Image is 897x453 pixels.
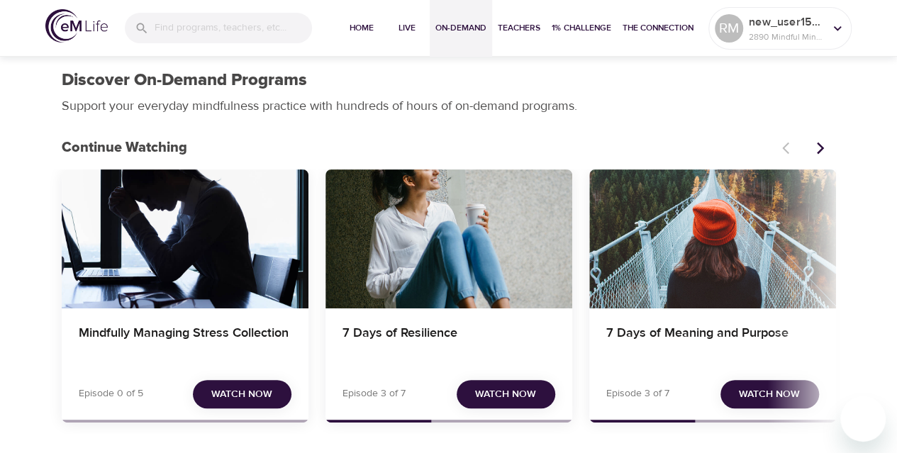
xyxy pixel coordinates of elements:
[552,21,611,35] span: 1% Challenge
[62,169,308,308] button: Mindfully Managing Stress Collection
[62,70,307,91] h1: Discover On-Demand Programs
[435,21,486,35] span: On-Demand
[325,169,572,308] button: 7 Days of Resilience
[749,30,824,43] p: 2890 Mindful Minutes
[193,380,291,409] button: Watch Now
[155,13,312,43] input: Find programs, teachers, etc...
[342,325,555,359] h4: 7 Days of Resilience
[739,386,800,403] span: Watch Now
[45,9,108,43] img: logo
[840,396,886,442] iframe: Button to launch messaging window
[390,21,424,35] span: Live
[589,169,836,308] button: 7 Days of Meaning and Purpose
[805,133,836,164] button: Next items
[211,386,272,403] span: Watch Now
[457,380,555,409] button: Watch Now
[623,21,693,35] span: The Connection
[62,140,774,156] h3: Continue Watching
[715,14,743,43] div: RM
[606,386,669,401] p: Episode 3 of 7
[79,325,291,359] h4: Mindfully Managing Stress Collection
[749,13,824,30] p: new_user1566398461
[79,386,143,401] p: Episode 0 of 5
[342,386,406,401] p: Episode 3 of 7
[720,380,819,409] button: Watch Now
[606,325,819,359] h4: 7 Days of Meaning and Purpose
[62,96,594,116] p: Support your everyday mindfulness practice with hundreds of hours of on-demand programs.
[475,386,536,403] span: Watch Now
[345,21,379,35] span: Home
[498,21,540,35] span: Teachers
